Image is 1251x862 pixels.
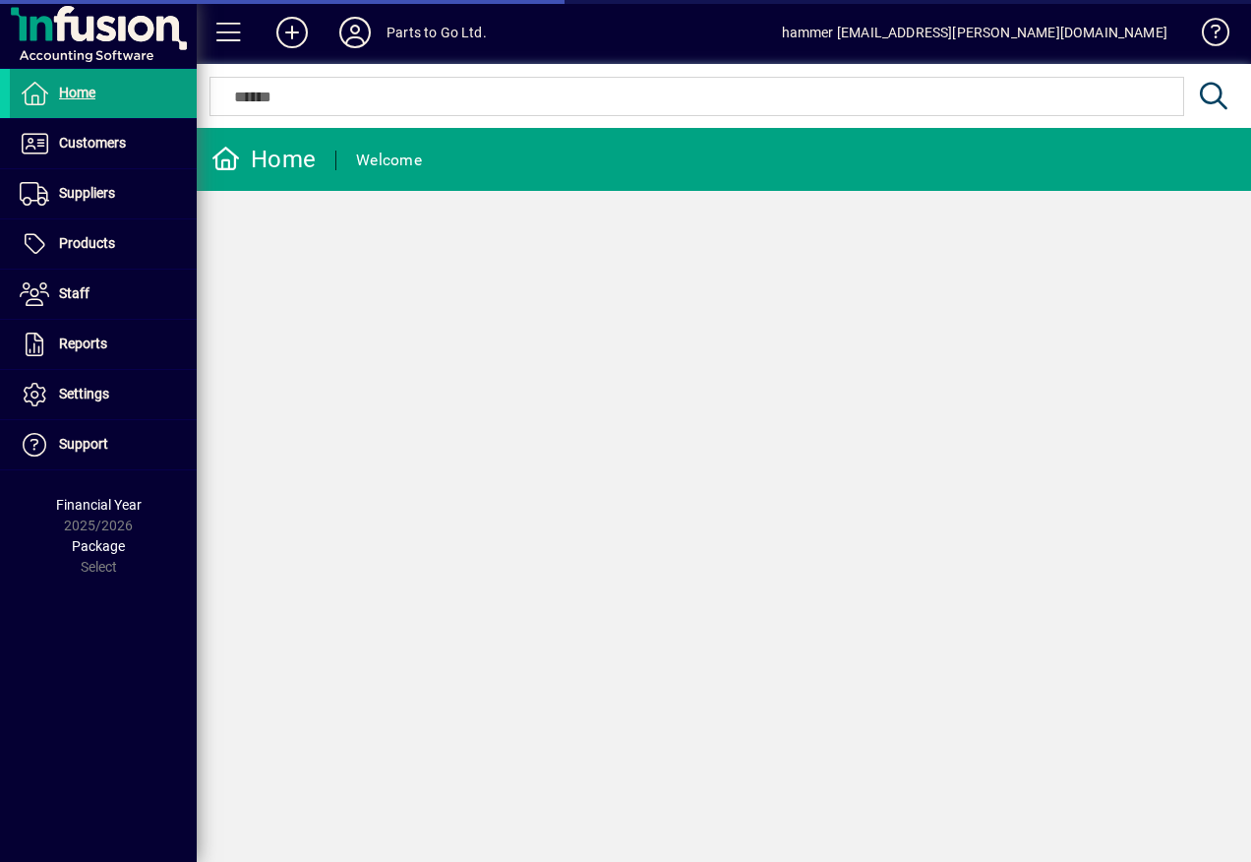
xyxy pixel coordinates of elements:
[10,370,197,419] a: Settings
[10,169,197,218] a: Suppliers
[59,135,126,151] span: Customers
[387,17,487,48] div: Parts to Go Ltd.
[356,145,422,176] div: Welcome
[10,119,197,168] a: Customers
[10,219,197,269] a: Products
[59,185,115,201] span: Suppliers
[10,420,197,469] a: Support
[324,15,387,50] button: Profile
[59,436,108,452] span: Support
[211,144,316,175] div: Home
[56,497,142,513] span: Financial Year
[72,538,125,554] span: Package
[59,235,115,251] span: Products
[782,17,1167,48] div: hammer [EMAIL_ADDRESS][PERSON_NAME][DOMAIN_NAME]
[10,270,197,319] a: Staff
[10,320,197,369] a: Reports
[59,285,89,301] span: Staff
[59,386,109,401] span: Settings
[261,15,324,50] button: Add
[1187,4,1226,68] a: Knowledge Base
[59,85,95,100] span: Home
[59,336,107,351] span: Reports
